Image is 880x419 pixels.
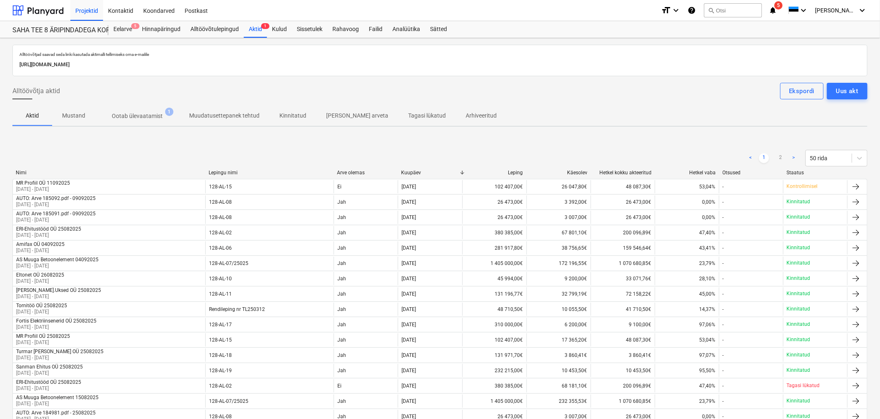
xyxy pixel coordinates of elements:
span: 53,04% [700,184,716,190]
span: 23,79% [700,398,716,404]
div: 48 087,30€ [591,180,655,193]
a: Page 2 [776,153,786,163]
div: [DATE] [402,184,416,190]
button: Ekspordi [780,83,824,99]
i: Abikeskus [688,5,696,15]
p: Kinnitatud [787,198,810,205]
div: 9 100,00€ [591,318,655,331]
p: Kinnitatud [787,214,810,221]
div: 128-AL-17 [209,322,232,327]
div: Jah [334,241,398,255]
p: Kinnitatud [787,275,810,282]
div: Ekspordi [789,86,815,96]
div: - [723,260,724,266]
div: Aktid [244,21,267,38]
div: [DATE] [402,199,416,205]
div: 72 158,22€ [591,287,655,301]
div: Amifax OÜ 04092025 [16,241,65,247]
button: Otsi [704,3,762,17]
span: 1 [165,108,173,116]
div: - [723,398,724,404]
div: 45 994,00€ [462,272,527,285]
div: 33 071,76€ [591,272,655,285]
div: Jah [334,349,398,362]
a: Analüütika [387,21,425,38]
div: Arve olemas [337,170,394,176]
div: [DATE] [402,276,416,282]
div: 17 365,20€ [527,333,591,347]
p: [DATE] - [DATE] [16,339,70,346]
div: Sissetulek [292,21,327,38]
a: Hinnapäringud [137,21,185,38]
div: 128-AL-18 [209,352,232,358]
span: 45,00% [700,291,716,297]
div: 3 392,00€ [527,195,591,209]
div: - [723,230,724,236]
i: format_size [661,5,671,15]
p: Kinnitatud [279,111,306,120]
div: 232 215,00€ [462,364,527,377]
span: 28,10% [700,276,716,282]
div: [DATE] [402,230,416,236]
div: - [723,383,724,389]
div: Jah [334,226,398,239]
div: Leping [466,170,523,176]
p: [DATE] - [DATE] [16,293,101,300]
div: [DATE] [402,214,416,220]
div: Ei [334,180,398,193]
div: 128-AL-19 [209,368,232,373]
span: 97,07% [700,352,716,358]
p: Arhiveeritud [466,111,497,120]
div: 41 710,50€ [591,303,655,316]
div: AS Muuga Betoonelement 15082025 [16,395,99,400]
div: 128-AL-02 [209,383,232,389]
p: [DATE] - [DATE] [16,217,96,224]
div: Jah [334,303,398,316]
div: 26 473,00€ [462,195,527,209]
p: Ootab ülevaatamist [112,112,163,120]
div: 26 473,00€ [591,195,655,209]
p: Kinnitatud [787,260,810,267]
div: ERI-Ehitustööd OÜ 25082025 [16,226,81,232]
div: - [723,245,724,251]
div: Sätted [425,21,452,38]
p: Kinnitatud [787,367,810,374]
span: 23,79% [700,260,716,266]
iframe: Chat Widget [839,379,880,419]
div: Jah [334,257,398,270]
div: AUTO: Arve 185091.pdf - 09092025 [16,211,96,217]
span: 97,06% [700,322,716,327]
span: 5 [774,1,783,10]
div: - [723,368,724,373]
div: Jah [334,287,398,301]
p: [DATE] - [DATE] [16,400,99,407]
p: Muudatusettepanek tehtud [189,111,260,120]
span: 5 [131,23,139,29]
div: 128-AL-15 [209,184,232,190]
span: 95,50% [700,368,716,373]
p: [DATE] - [DATE] [16,308,67,315]
p: [PERSON_NAME] arveta [326,111,388,120]
p: Kinnitatud [787,321,810,328]
div: 3 860,41€ [527,349,591,362]
p: [DATE] - [DATE] [16,247,65,254]
div: AS Muuga Betoonelement 04092025 [16,257,99,262]
div: - [723,291,724,297]
div: Tornitöö OÜ 25082025 [16,303,67,308]
p: Kinnitatud [787,229,810,236]
div: Kuupäev [401,170,459,176]
div: Jah [334,211,398,224]
span: 0,00% [702,199,716,205]
div: 1 070 680,85€ [591,257,655,270]
p: Kinnitatud [787,306,810,313]
p: [DATE] - [DATE] [16,324,96,331]
span: Alltöövõtja aktid [12,86,60,96]
div: - [723,276,724,282]
p: Kinnitatud [787,352,810,359]
div: [DATE] [402,245,416,251]
div: 10 453,50€ [527,364,591,377]
a: Next page [789,153,799,163]
div: 1 070 680,85€ [591,395,655,408]
div: Sanman Ehitus OÜ 25082025 [16,364,83,370]
p: [URL][DOMAIN_NAME] [19,60,861,69]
